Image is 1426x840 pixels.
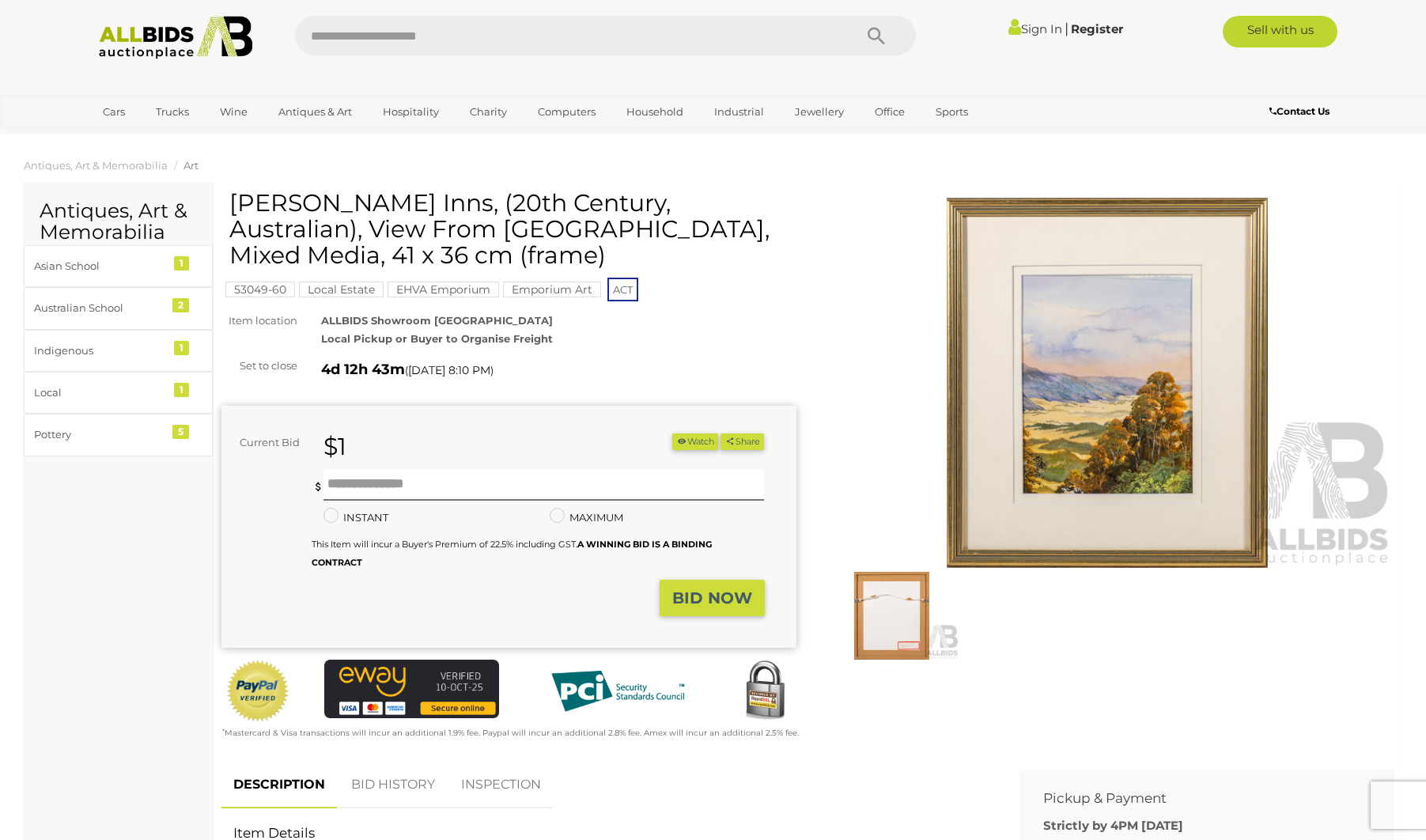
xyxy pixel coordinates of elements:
[210,99,258,125] a: Wine
[837,16,916,55] button: Search
[93,125,225,151] a: [GEOGRAPHIC_DATA]
[321,361,405,378] strong: 4d 12h 43m
[820,198,1395,568] img: Eleanor M. Inns, (20th Century, Australian), View From Brown Mountain, Mixed Media, 41 x 36 cm (f...
[221,762,337,808] a: DESCRIPTION
[324,660,499,718] img: eWAY Payment Gateway
[40,200,197,244] h2: Antiques, Art & Memorabilia
[24,330,213,372] a: Indigenous 1
[1043,791,1347,806] h2: Pickup & Payment
[174,341,189,355] div: 1
[721,433,764,450] button: Share
[321,332,553,345] strong: Local Pickup or Buyer to Organise Freight
[1008,21,1062,36] a: Sign In
[672,588,752,607] strong: BID NOW
[225,283,295,296] a: 53049-60
[34,426,165,444] div: Pottery
[1269,103,1333,120] a: Contact Us
[824,572,960,660] img: Eleanor M. Inns, (20th Century, Australian), View From Brown Mountain, Mixed Media, 41 x 36 cm (f...
[323,432,346,461] strong: $1
[225,660,290,723] img: Official PayPal Seal
[172,425,189,439] div: 5
[323,509,388,527] label: INSTANT
[34,257,165,275] div: Asian School
[24,414,213,456] a: Pottery 5
[528,99,606,125] a: Computers
[299,282,384,297] mark: Local Estate
[460,99,517,125] a: Charity
[24,287,213,329] a: Australian School 2
[210,312,309,330] div: Item location
[312,539,712,568] small: This Item will incur a Buyer's Premium of 22.5% including GST.
[221,433,312,452] div: Current Bid
[34,384,165,402] div: Local
[24,159,168,172] a: Antiques, Art & Memorabilia
[1043,818,1183,833] b: Strictly by 4PM [DATE]
[925,99,978,125] a: Sports
[222,728,799,738] small: Mastercard & Visa transactions will incur an additional 1.9% fee. Paypal will incur an additional...
[672,433,718,450] button: Watch
[299,283,384,296] a: Local Estate
[225,282,295,297] mark: 53049-60
[503,282,601,297] mark: Emporium Art
[174,256,189,271] div: 1
[672,433,718,450] li: Watch this item
[93,99,135,125] a: Cars
[733,660,796,723] img: Secured by Rapid SSL
[1223,16,1337,47] a: Sell with us
[704,99,774,125] a: Industrial
[1071,21,1123,36] a: Register
[24,245,213,287] a: Asian School 1
[172,298,189,312] div: 2
[388,282,499,297] mark: EHVA Emporium
[660,580,765,617] button: BID NOW
[339,762,447,808] a: BID HISTORY
[174,383,189,397] div: 1
[34,342,165,360] div: Indigenous
[550,509,623,527] label: MAXIMUM
[229,190,792,268] h1: [PERSON_NAME] Inns, (20th Century, Australian), View From [GEOGRAPHIC_DATA], Mixed Media, 41 x 36...
[449,762,553,808] a: INSPECTION
[539,660,697,723] img: PCI DSS compliant
[1065,20,1069,37] span: |
[864,99,915,125] a: Office
[785,99,854,125] a: Jewellery
[607,278,638,301] span: ACT
[183,159,199,172] a: Art
[210,357,309,375] div: Set to close
[616,99,694,125] a: Household
[388,283,499,296] a: EHVA Emporium
[146,99,199,125] a: Trucks
[24,372,213,414] a: Local 1
[408,363,490,377] span: [DATE] 8:10 PM
[1269,105,1330,117] b: Contact Us
[405,364,494,376] span: ( )
[503,283,601,296] a: Emporium Art
[321,314,553,327] strong: ALLBIDS Showroom [GEOGRAPHIC_DATA]
[90,16,262,59] img: Allbids.com.au
[373,99,449,125] a: Hospitality
[34,299,165,317] div: Australian School
[268,99,362,125] a: Antiques & Art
